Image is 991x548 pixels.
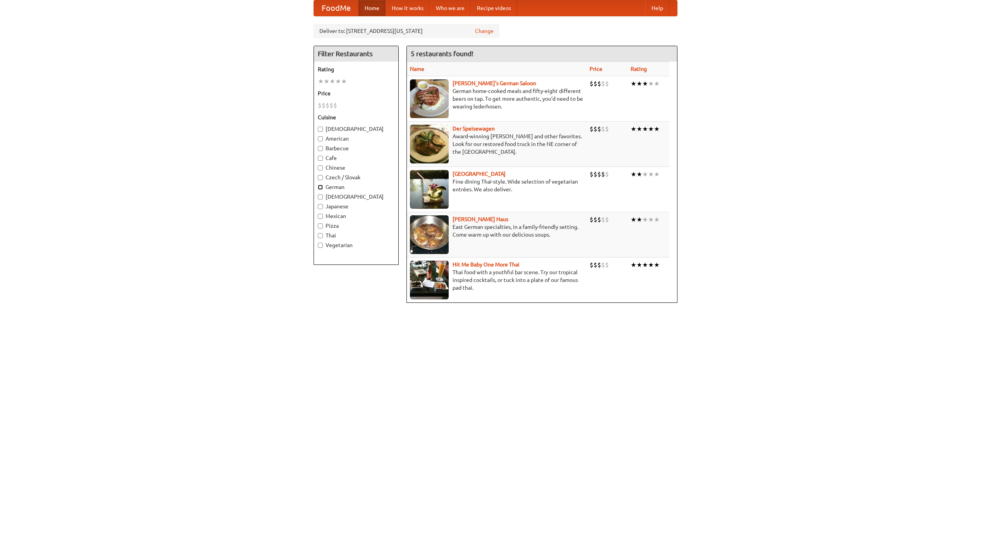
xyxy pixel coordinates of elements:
li: $ [597,170,601,179]
li: ★ [636,125,642,133]
li: $ [590,261,593,269]
p: Thai food with a youthful bar scene. Try our tropical inspired cocktails, or tuck into a plate of... [410,268,583,292]
li: $ [601,261,605,269]
li: ★ [631,170,636,179]
li: ★ [642,79,648,88]
input: German [318,185,323,190]
li: $ [597,261,601,269]
li: $ [605,125,609,133]
a: [PERSON_NAME]'s German Saloon [453,80,536,86]
a: Rating [631,66,647,72]
li: $ [593,170,597,179]
label: Chinese [318,164,394,172]
a: Change [475,27,494,35]
a: Name [410,66,424,72]
img: babythai.jpg [410,261,449,299]
li: $ [326,101,329,110]
li: ★ [631,79,636,88]
label: Thai [318,232,394,239]
p: East German specialties, in a family-friendly setting. Come warm up with our delicious soups. [410,223,583,239]
li: $ [597,125,601,133]
li: $ [597,215,601,224]
li: ★ [642,261,648,269]
input: Thai [318,233,323,238]
li: $ [601,79,605,88]
li: ★ [654,79,660,88]
li: $ [605,79,609,88]
li: ★ [636,215,642,224]
p: German home-cooked meals and fifty-eight different beers on tap. To get more authentic, you'd nee... [410,87,583,110]
li: ★ [341,77,347,86]
li: $ [590,125,593,133]
li: $ [605,215,609,224]
label: German [318,183,394,191]
input: Pizza [318,223,323,228]
h5: Cuisine [318,113,394,121]
label: Barbecue [318,144,394,152]
li: ★ [324,77,329,86]
label: Czech / Slovak [318,174,394,181]
li: ★ [654,170,660,179]
li: ★ [631,261,636,269]
input: Mexican [318,214,323,219]
li: $ [601,170,605,179]
img: satay.jpg [410,170,449,209]
a: Home [358,0,386,16]
li: $ [601,215,605,224]
li: ★ [654,125,660,133]
input: Japanese [318,204,323,209]
li: ★ [648,125,654,133]
a: Price [590,66,602,72]
input: Czech / Slovak [318,175,323,180]
img: esthers.jpg [410,79,449,118]
li: ★ [642,215,648,224]
li: ★ [648,215,654,224]
li: ★ [648,170,654,179]
li: $ [322,101,326,110]
li: ★ [329,77,335,86]
a: Recipe videos [471,0,517,16]
input: [DEMOGRAPHIC_DATA] [318,127,323,132]
a: Hit Me Baby One More Thai [453,261,520,268]
li: ★ [318,77,324,86]
a: [GEOGRAPHIC_DATA] [453,171,506,177]
li: $ [590,215,593,224]
li: ★ [631,215,636,224]
li: ★ [636,261,642,269]
a: Help [645,0,669,16]
li: $ [593,79,597,88]
h5: Price [318,89,394,97]
li: $ [605,261,609,269]
li: $ [329,101,333,110]
p: Fine dining Thai-style. Wide selection of vegetarian entrées. We also deliver. [410,178,583,193]
li: $ [333,101,337,110]
label: Vegetarian [318,241,394,249]
a: How it works [386,0,430,16]
li: ★ [642,170,648,179]
label: Cafe [318,154,394,162]
li: ★ [648,261,654,269]
img: kohlhaus.jpg [410,215,449,254]
label: American [318,135,394,143]
li: ★ [636,170,642,179]
li: $ [590,79,593,88]
ng-pluralize: 5 restaurants found! [411,50,473,57]
div: Deliver to: [STREET_ADDRESS][US_STATE] [314,24,499,38]
li: ★ [654,215,660,224]
input: Vegetarian [318,243,323,248]
a: [PERSON_NAME] Haus [453,216,508,222]
li: $ [593,215,597,224]
input: Barbecue [318,146,323,151]
a: Der Speisewagen [453,125,495,132]
h5: Rating [318,65,394,73]
li: ★ [654,261,660,269]
label: Pizza [318,222,394,230]
label: Mexican [318,212,394,220]
input: American [318,136,323,141]
li: ★ [631,125,636,133]
li: $ [593,261,597,269]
